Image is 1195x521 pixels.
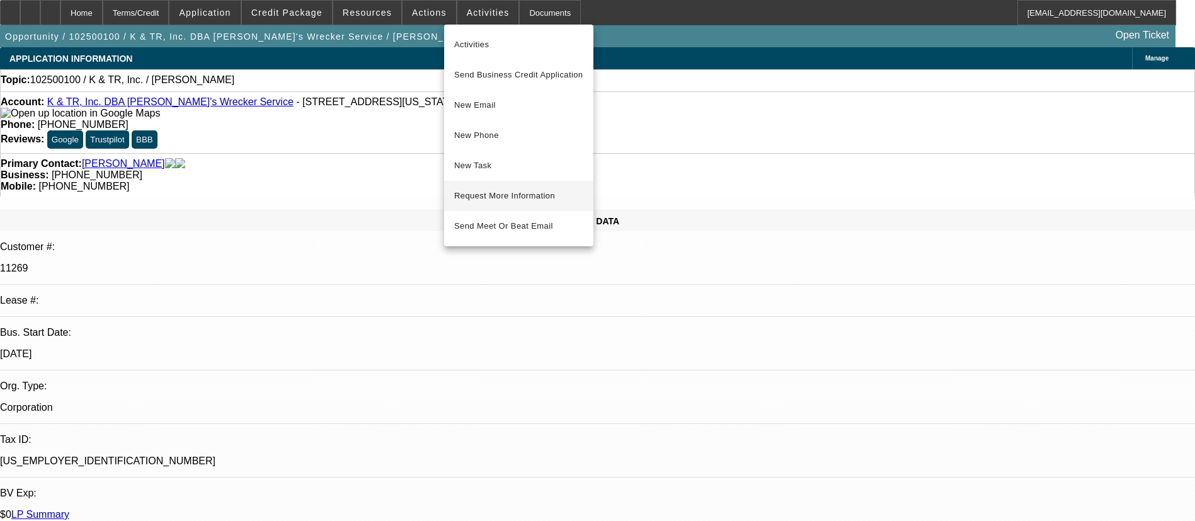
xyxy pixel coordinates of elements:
span: New Phone [454,128,583,143]
span: New Task [454,158,583,173]
span: Send Business Credit Application [454,67,583,83]
span: Request More Information [454,188,583,203]
span: Activities [454,37,583,52]
span: New Email [454,98,583,113]
span: Send Meet Or Beat Email [454,219,583,234]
